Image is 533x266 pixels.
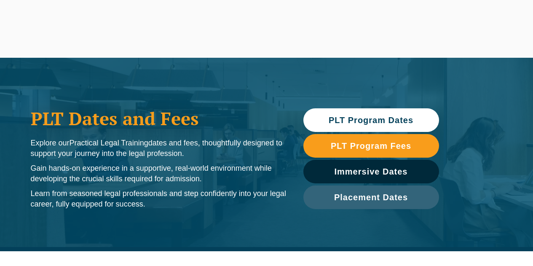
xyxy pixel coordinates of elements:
p: Gain hands-on experience in a supportive, real-world environment while developing the crucial ski... [31,163,287,184]
span: Immersive Dates [335,167,408,176]
p: Explore our dates and fees, thoughtfully designed to support your journey into the legal profession. [31,138,287,159]
span: PLT Program Fees [331,142,411,150]
a: Placement Dates [303,185,439,209]
span: PLT Program Dates [329,116,413,124]
span: Placement Dates [334,193,408,202]
p: Learn from seasoned legal professionals and step confidently into your legal career, fully equipp... [31,188,287,210]
a: PLT Program Fees [303,134,439,158]
a: Immersive Dates [303,160,439,183]
span: Practical Legal Training [70,139,148,147]
h1: PLT Dates and Fees [31,108,287,129]
a: PLT Program Dates [303,108,439,132]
